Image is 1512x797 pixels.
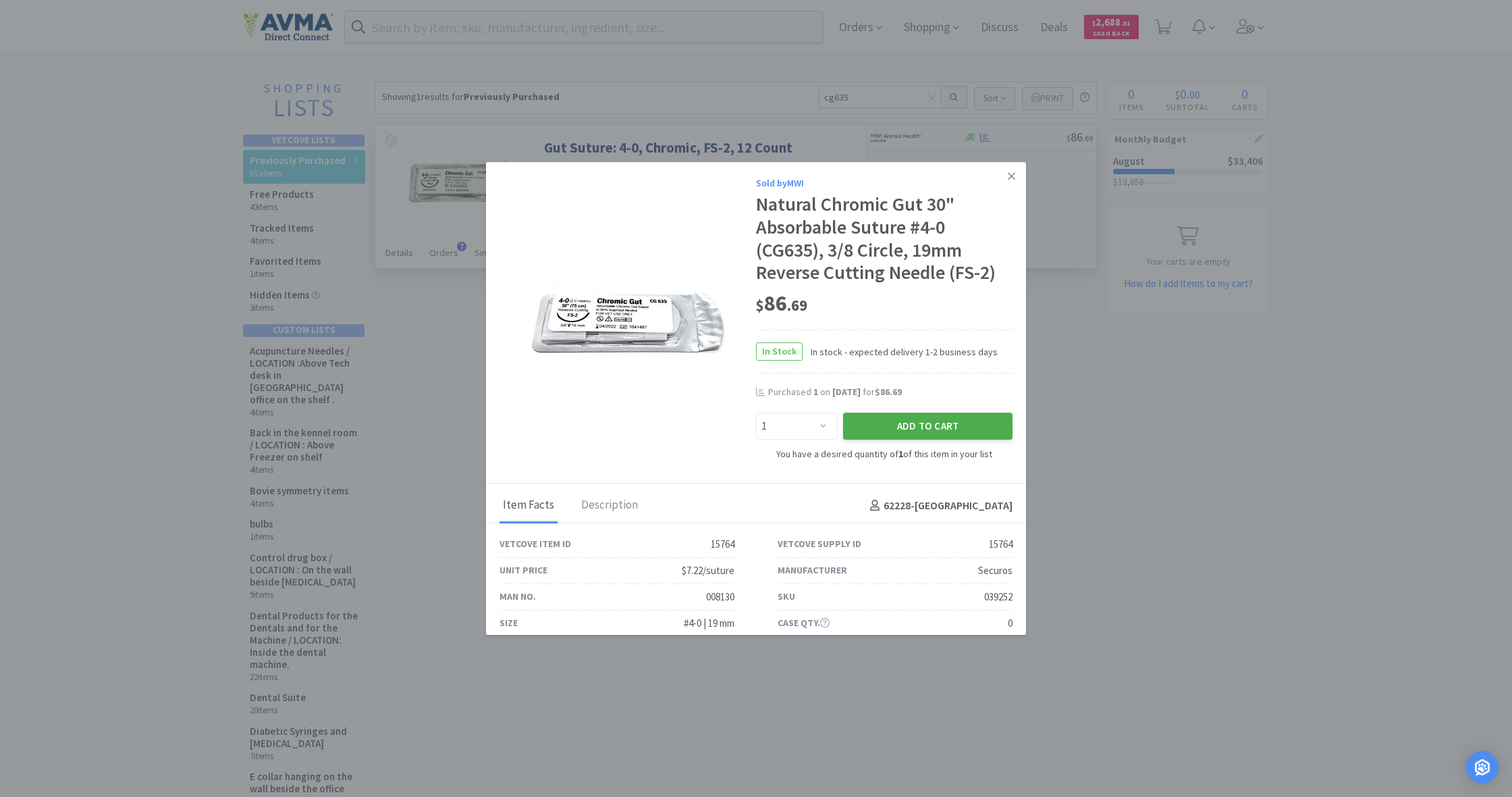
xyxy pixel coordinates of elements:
div: Description [578,489,641,523]
span: . 69 [787,296,807,315]
img: 53926444e2c3497fbd658e4ef71d93d4_15764.png [526,242,729,394]
div: You have a desired quantity of of this item in your list [756,446,1013,461]
span: [DATE] [832,386,861,398]
span: In stock - expected delivery 1-2 business days [803,344,998,359]
div: Vetcove Item ID [500,536,571,551]
div: Item Facts [500,489,558,523]
div: 008130 [706,589,734,605]
div: Open Intercom Messenger [1466,751,1498,783]
div: SKU [778,589,795,604]
div: Man No. [500,589,536,604]
strong: 1 [898,448,903,460]
div: #4-0 | 19 mm [684,615,734,632]
div: Vetcove Supply ID [778,536,861,551]
div: 039252 [984,589,1013,605]
div: $7.22/suture [682,563,734,579]
div: Purchased on for [768,386,1013,399]
h4: 62228 - [GEOGRAPHIC_DATA] [865,497,1013,515]
div: Sold by MWI [756,176,1013,190]
button: Add to Cart [843,413,1013,440]
span: In Stock [757,343,802,360]
div: Manufacturer [778,563,847,577]
span: $ [756,296,764,315]
div: 15764 [989,536,1013,552]
div: 0 [1008,615,1013,632]
span: 1 [813,386,818,398]
span: 86 [756,290,807,317]
div: Natural Chromic Gut 30" Absorbable Suture #4-0 (CG635), 3/8 Circle, 19mm Reverse Cutting Needle (... [756,193,1013,284]
div: Unit Price [500,563,547,577]
div: 15764 [711,536,734,552]
span: $86.69 [875,386,902,398]
div: Size [500,615,518,630]
div: Securos [978,563,1013,579]
div: Case Qty. [778,615,830,630]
